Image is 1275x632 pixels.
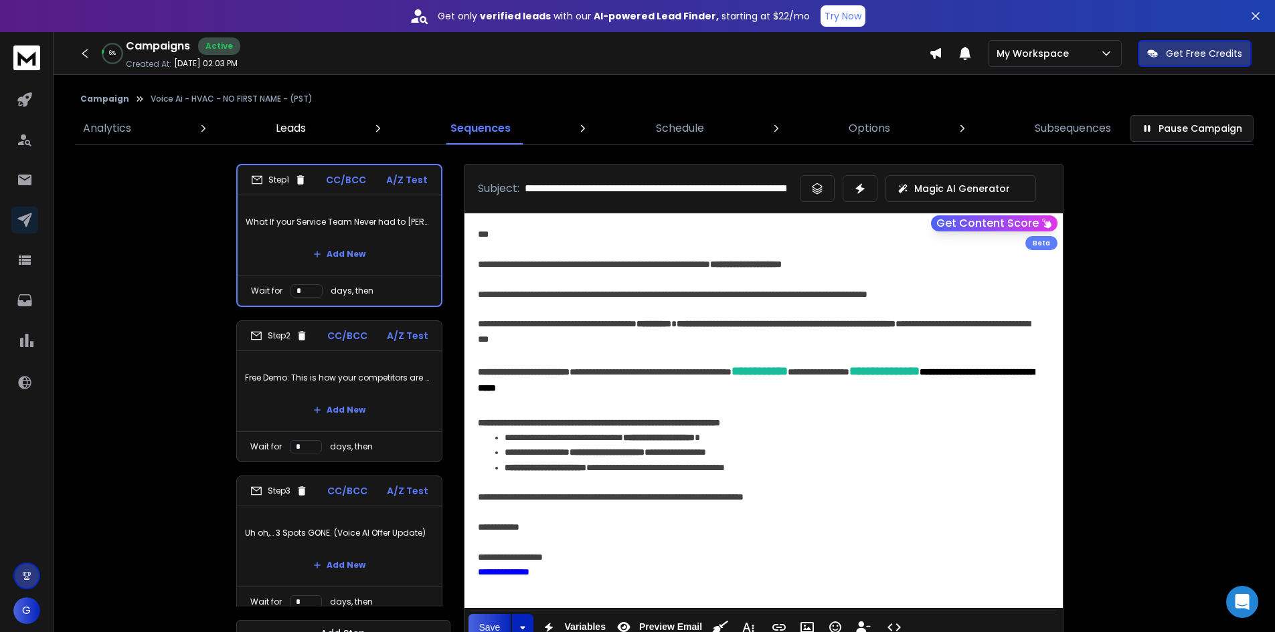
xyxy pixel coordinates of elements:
[327,484,367,498] p: CC/BCC
[821,5,865,27] button: Try Now
[236,164,442,307] li: Step1CC/BCCA/Z TestWhat If your Service Team Never had to [PERSON_NAME] Leads Again? Here's How!A...
[236,476,442,617] li: Step3CC/BCCA/Z TestUh oh,… 3 Spots GONE. (Voice AI Offer Update)Add NewWait fordays, then
[151,94,313,104] p: Voice Ai - HVAC - NO FIRST NAME - (PST)
[478,181,519,197] p: Subject:
[1027,112,1119,144] a: Subsequences
[246,203,433,241] p: What If your Service Team Never had to [PERSON_NAME] Leads Again? Here's How!
[1130,115,1254,142] button: Pause Campaign
[1138,40,1252,67] button: Get Free Credits
[13,45,40,70] img: logo
[109,49,116,58] p: 6 %
[245,514,434,552] p: Uh oh,… 3 Spots GONE. (Voice AI Offer Update)
[885,175,1036,202] button: Magic AI Generator
[386,173,428,187] p: A/Z Test
[250,330,308,342] div: Step 2
[849,120,890,136] p: Options
[251,286,282,296] p: Wait for
[80,94,129,104] button: Campaign
[656,120,704,136] p: Schedule
[825,9,861,23] p: Try Now
[387,484,428,498] p: A/Z Test
[276,120,306,136] p: Leads
[174,58,238,69] p: [DATE] 02:03 PM
[250,597,282,607] p: Wait for
[331,286,373,296] p: days, then
[931,215,1057,231] button: Get Content Score
[245,359,434,397] p: Free Demo: This is how your competitors are quietly gaining Market Share behind the scenes.
[442,112,519,144] a: Sequences
[914,182,1010,195] p: Magic AI Generator
[303,397,376,423] button: Add New
[326,173,366,187] p: CC/BCC
[268,112,314,144] a: Leads
[1226,586,1258,618] div: Open Intercom Messenger
[126,38,190,54] h1: Campaigns
[13,597,40,624] button: G
[438,9,810,23] p: Get only with our starting at $22/mo
[198,37,240,55] div: Active
[250,485,308,497] div: Step 3
[126,59,171,70] p: Created At:
[250,441,282,452] p: Wait for
[83,120,131,136] p: Analytics
[387,329,428,342] p: A/Z Test
[1025,236,1057,250] div: Beta
[327,329,367,342] p: CC/BCC
[236,320,442,462] li: Step2CC/BCCA/Z TestFree Demo: This is how your competitors are quietly gaining Market Share behin...
[997,47,1074,60] p: My Workspace
[75,112,139,144] a: Analytics
[450,120,511,136] p: Sequences
[841,112,898,144] a: Options
[594,9,719,23] strong: AI-powered Lead Finder,
[480,9,551,23] strong: verified leads
[330,441,373,452] p: days, then
[1166,47,1242,60] p: Get Free Credits
[1035,120,1111,136] p: Subsequences
[303,552,376,578] button: Add New
[648,112,712,144] a: Schedule
[251,174,307,186] div: Step 1
[303,241,376,268] button: Add New
[330,597,373,607] p: days, then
